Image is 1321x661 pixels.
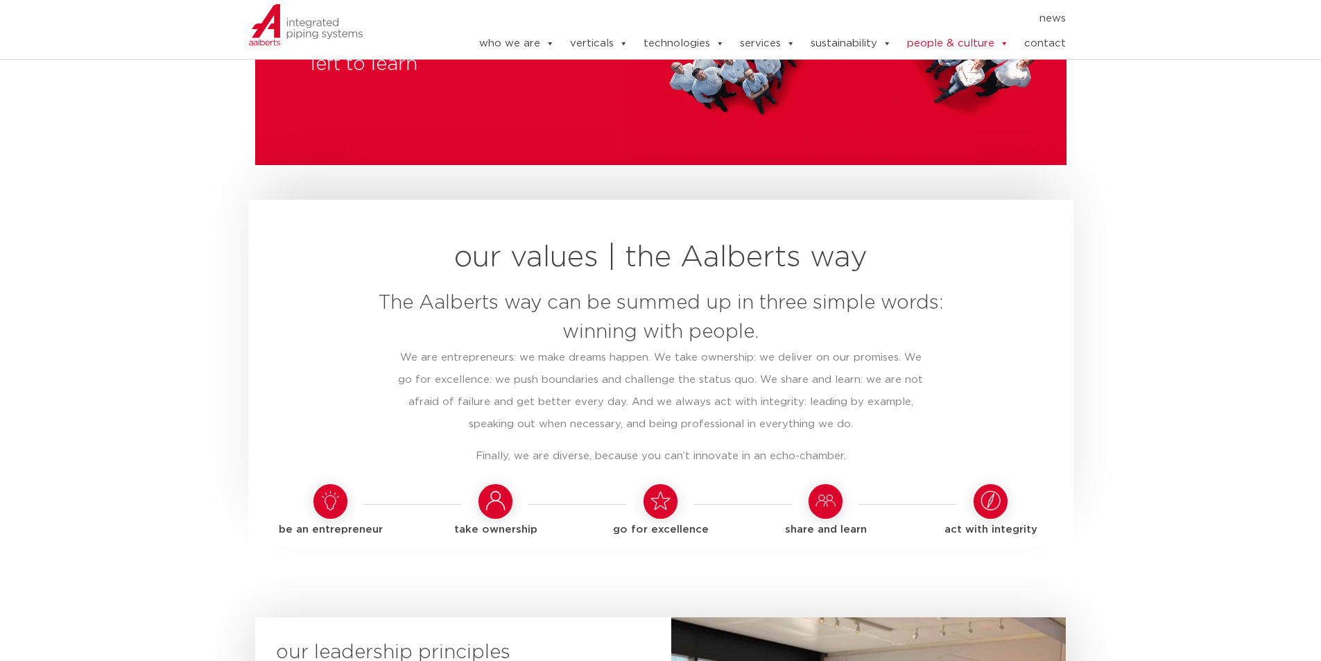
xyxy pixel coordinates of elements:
[644,30,725,58] a: technologies
[750,519,901,541] h5: share and learn
[392,445,929,467] p: Finally, we are diverse, because you can’t innovate in an echo-chamber.
[1024,30,1066,58] a: contact
[479,30,555,58] a: who we are
[248,241,1073,275] h2: our values | the Aalberts way
[1039,8,1066,30] a: news
[915,519,1067,541] h5: act with integrity
[585,519,736,541] h5: go for excellence
[740,30,795,58] a: services
[355,289,966,347] h3: The Aalberts way can be summed up in three simple words: winning with people.
[392,347,929,436] p: We are entrepreneurs: we make dreams happen. We take ownership: we deliver on our promises. We go...
[811,30,892,58] a: sustainability
[437,8,1067,30] nav: Menu
[570,30,628,58] a: verticals
[420,519,571,541] h5: take ownership
[255,519,406,541] h5: be an entrepreneur
[907,30,1009,58] a: people & culture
